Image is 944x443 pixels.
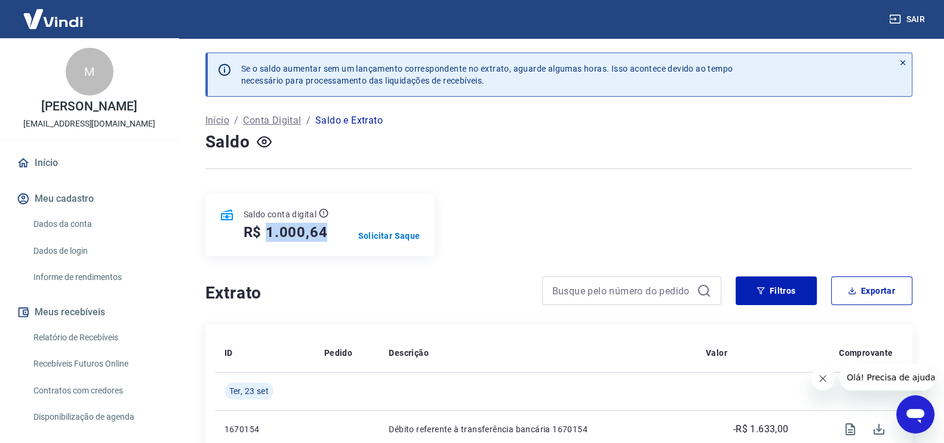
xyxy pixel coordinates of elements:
[706,347,727,359] p: Valor
[811,367,835,390] iframe: Fechar mensagem
[29,405,164,429] a: Disponibilização de agenda
[839,347,893,359] p: Comprovante
[14,1,92,37] img: Vindi
[324,347,352,359] p: Pedido
[29,325,164,350] a: Relatório de Recebíveis
[315,113,383,128] p: Saldo e Extrato
[205,130,250,154] h4: Saldo
[244,223,328,242] h5: R$ 1.000,64
[205,281,528,305] h4: Extrato
[306,113,310,128] p: /
[29,239,164,263] a: Dados de login
[205,113,229,128] a: Início
[41,100,137,113] p: [PERSON_NAME]
[244,208,317,220] p: Saldo conta digital
[389,423,687,435] p: Débito referente à transferência bancária 1670154
[14,299,164,325] button: Meus recebíveis
[234,113,238,128] p: /
[23,118,155,130] p: [EMAIL_ADDRESS][DOMAIN_NAME]
[840,364,934,390] iframe: Mensagem da empresa
[29,379,164,403] a: Contratos com credores
[887,8,930,30] button: Sair
[389,347,429,359] p: Descrição
[14,186,164,212] button: Meu cadastro
[29,265,164,290] a: Informe de rendimentos
[225,423,305,435] p: 1670154
[552,282,692,300] input: Busque pelo número do pedido
[243,113,301,128] a: Conta Digital
[831,276,912,305] button: Exportar
[229,385,269,397] span: Ter, 23 set
[733,422,789,436] p: -R$ 1.633,00
[29,352,164,376] a: Recebíveis Futuros Online
[66,48,113,96] div: M
[736,276,817,305] button: Filtros
[14,150,164,176] a: Início
[241,63,733,87] p: Se o saldo aumentar sem um lançamento correspondente no extrato, aguarde algumas horas. Isso acon...
[225,347,233,359] p: ID
[29,212,164,236] a: Dados da conta
[7,8,100,18] span: Olá! Precisa de ajuda?
[358,230,420,242] a: Solicitar Saque
[896,395,934,433] iframe: Botão para abrir a janela de mensagens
